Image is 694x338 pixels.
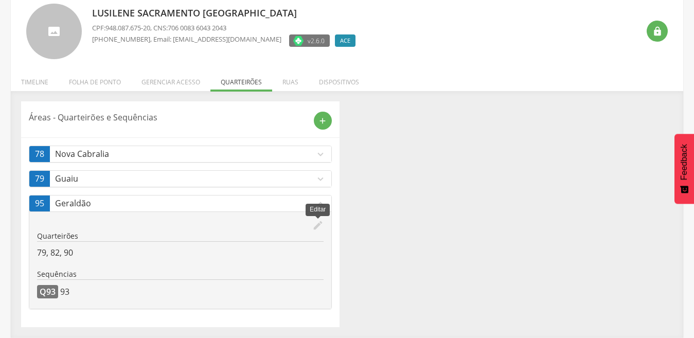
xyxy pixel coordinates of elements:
[37,269,324,279] p: Sequências
[35,173,44,185] span: 79
[37,285,58,298] p: Q93
[131,67,210,92] li: Gerenciar acesso
[92,23,361,33] p: CPF: , CNS:
[29,171,331,187] a: 79Guaiuexpand_more
[272,67,309,92] li: Ruas
[308,35,325,46] span: v2.6.0
[55,173,315,185] p: Guaiu
[105,23,150,32] span: 948.087.675-20
[55,198,315,209] p: Geraldão
[29,112,306,123] p: Áreas - Quarteirões e Sequências
[11,67,59,92] li: Timeline
[340,37,350,45] span: ACE
[680,144,689,180] span: Feedback
[674,134,694,204] button: Feedback - Mostrar pesquisa
[309,67,369,92] li: Dispositivos
[318,116,327,126] i: add
[35,198,44,209] span: 95
[312,220,324,231] i: edit
[37,247,324,259] p: 79, 82, 90
[168,23,226,32] span: 706 0083 6043 2043
[92,7,361,20] p: Lusilene Sacramento [GEOGRAPHIC_DATA]
[315,149,326,160] i: expand_more
[59,67,131,92] li: Folha de ponto
[60,286,69,298] p: 93
[306,204,330,216] div: Editar
[92,34,150,44] span: [PHONE_NUMBER]
[315,173,326,185] i: expand_more
[29,195,331,211] a: 95Geraldãoexpand_less
[315,198,326,209] i: expand_less
[35,148,44,160] span: 78
[37,231,324,241] p: Quarteirões
[92,34,281,44] p: , Email: [EMAIL_ADDRESS][DOMAIN_NAME]
[652,26,663,37] i: 
[29,146,331,162] a: 78Nova Cabraliaexpand_more
[55,148,315,160] p: Nova Cabralia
